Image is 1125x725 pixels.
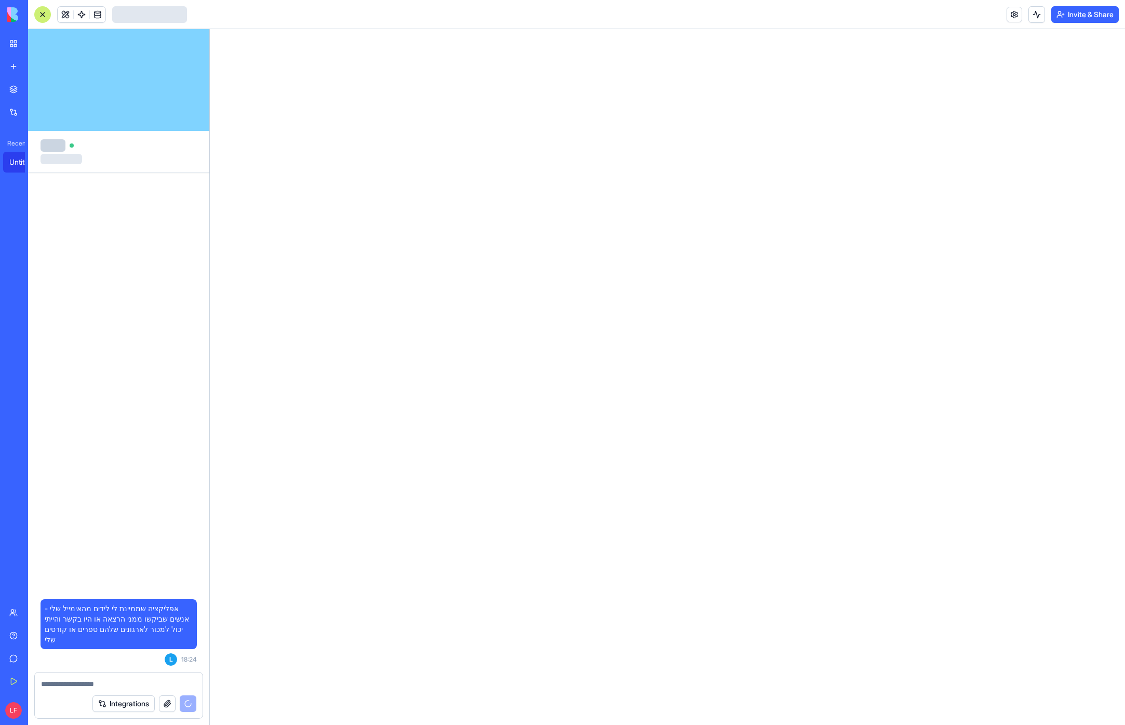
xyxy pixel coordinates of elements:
span: L [165,653,177,666]
img: logo [7,7,72,22]
span: Recent [3,139,25,148]
button: Integrations [92,695,155,712]
span: 18:24 [181,655,197,664]
span: LF [5,702,22,719]
div: Untitled App [9,157,38,167]
span: אפליקציה שממיינת לי לידים מהאימייל שלי - אנשים שביקשו ממני הרצאה או היו בקשר והייתי יכול למכור לא... [45,603,193,645]
a: Untitled App [3,152,45,173]
button: Invite & Share [1051,6,1119,23]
